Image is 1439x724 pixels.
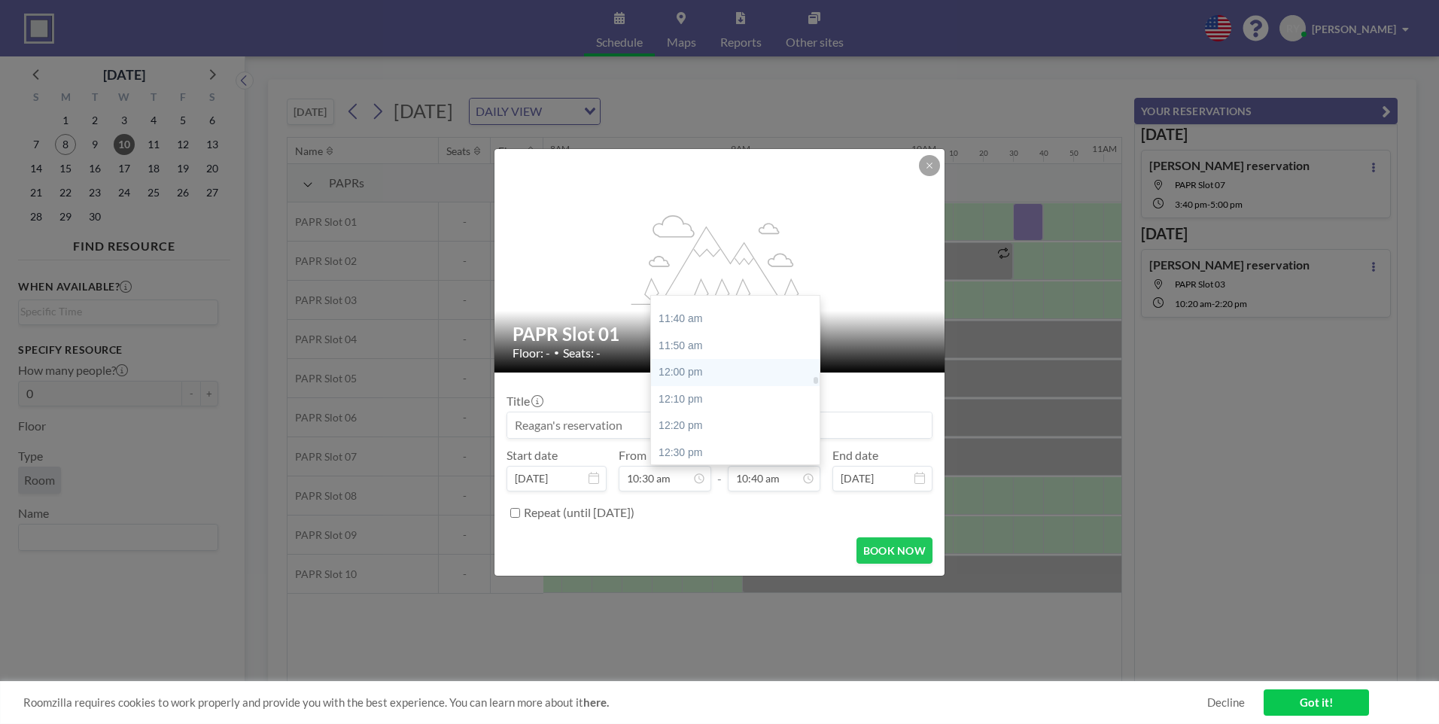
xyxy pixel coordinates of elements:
[23,695,1207,710] span: Roomzilla requires cookies to work properly and provide you with the best experience. You can lea...
[583,695,609,709] a: here.
[651,359,827,386] div: 12:00 pm
[507,412,932,438] input: Reagan's reservation
[651,306,827,333] div: 11:40 am
[651,386,827,413] div: 12:10 pm
[554,347,559,358] span: •
[524,505,634,520] label: Repeat (until [DATE])
[832,448,878,463] label: End date
[651,333,827,360] div: 11:50 am
[1264,689,1369,716] a: Got it!
[651,440,827,467] div: 12:30 pm
[651,412,827,440] div: 12:20 pm
[717,453,722,486] span: -
[1207,695,1245,710] a: Decline
[619,448,646,463] label: From
[507,394,542,409] label: Title
[507,448,558,463] label: Start date
[856,537,932,564] button: BOOK NOW
[513,323,928,345] h2: PAPR Slot 01
[513,345,550,360] span: Floor: -
[563,345,601,360] span: Seats: -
